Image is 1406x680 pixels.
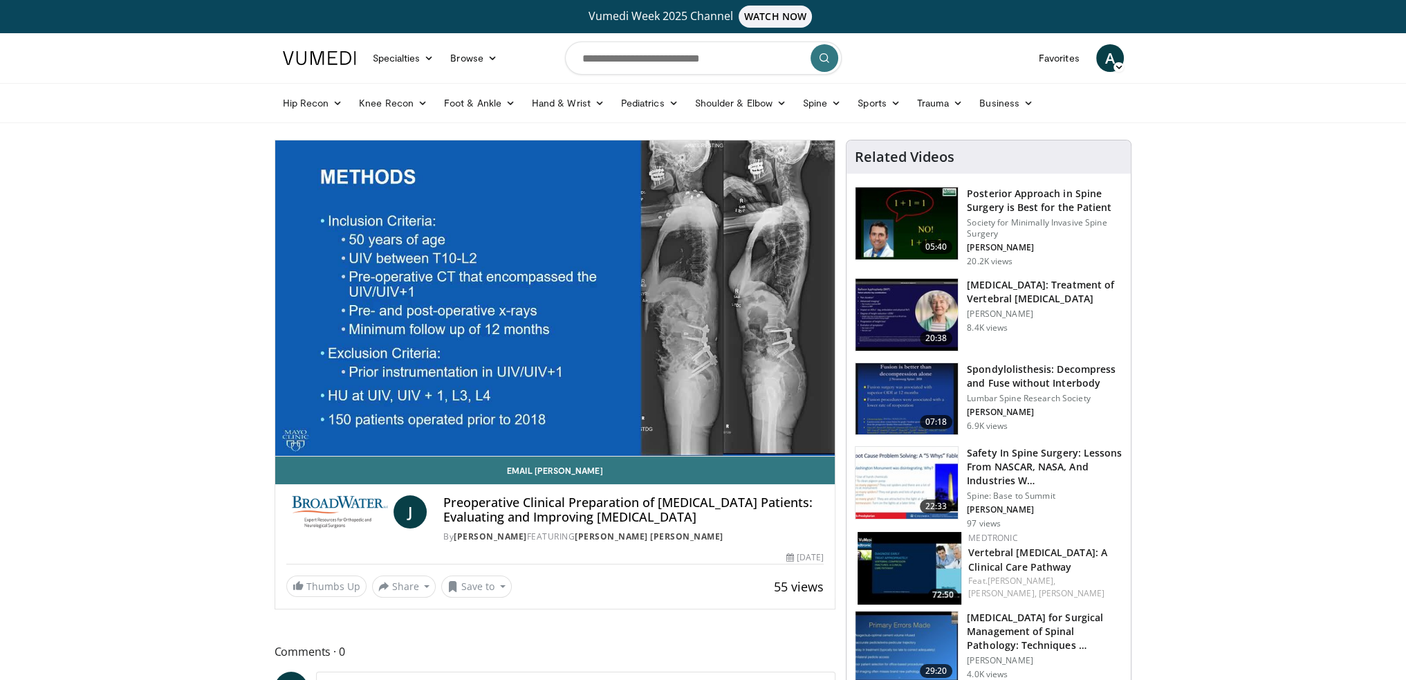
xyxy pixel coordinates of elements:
[967,256,1012,267] p: 20.2K views
[275,643,836,661] span: Comments 0
[967,669,1008,680] p: 4.0K views
[968,587,1036,599] a: [PERSON_NAME],
[855,187,1122,267] a: 05:40 Posterior Approach in Spine Surgery is Best for the Patient Society for Minimally Invasive ...
[967,611,1122,652] h3: [MEDICAL_DATA] for Surgical Management of Spinal Pathology: Techniques …
[967,309,1122,320] p: [PERSON_NAME]
[967,393,1122,404] p: Lumbar Spine Research Society
[967,655,1122,666] p: [PERSON_NAME]
[454,531,527,542] a: [PERSON_NAME]
[855,149,954,165] h4: Related Videos
[855,362,1122,436] a: 07:18 Spondylolisthesis: Decompress and Fuse without Interbody Lumbar Spine Research Society [PER...
[971,89,1042,117] a: Business
[443,531,824,543] div: By FEATURING
[575,531,723,542] a: [PERSON_NAME] [PERSON_NAME]
[909,89,972,117] a: Trauma
[364,44,443,72] a: Specialties
[855,278,1122,351] a: 20:38 [MEDICAL_DATA]: Treatment of Vertebral [MEDICAL_DATA] [PERSON_NAME] 8.4K views
[858,532,961,605] img: c43ddaef-b177-487a-b10f-0bc16f3564fe.150x105_q85_crop-smart_upscale.jpg
[394,495,427,529] a: J
[968,546,1107,573] a: Vertebral [MEDICAL_DATA]: A Clinical Care Pathway
[967,407,1122,418] p: [PERSON_NAME]
[988,575,1055,587] a: [PERSON_NAME],
[687,89,795,117] a: Shoulder & Elbow
[920,240,953,254] span: 05:40
[351,89,436,117] a: Knee Recon
[855,447,958,519] img: 05c2a676-a450-41f3-b358-da3da3bc670f.150x105_q85_crop-smart_upscale.jpg
[967,446,1122,488] h3: Safety In Spine Surgery: Lessons From NASCAR, NASA, And Industries W…
[967,217,1122,239] p: Society for Minimally Invasive Spine Surgery
[286,576,367,597] a: Thumbs Up
[855,279,958,351] img: 0cae8376-61df-4d0e-94d1-d9dddb55642e.150x105_q85_crop-smart_upscale.jpg
[967,242,1122,253] p: [PERSON_NAME]
[968,532,1018,544] a: Medtronic
[275,89,351,117] a: Hip Recon
[920,415,953,429] span: 07:18
[613,89,687,117] a: Pediatrics
[739,6,812,28] span: WATCH NOW
[565,42,842,75] input: Search topics, interventions
[285,6,1122,28] a: Vumedi Week 2025 ChannelWATCH NOW
[967,362,1122,390] h3: Spondylolisthesis: Decompress and Fuse without Interbody
[442,44,506,72] a: Browse
[275,457,835,484] a: Email [PERSON_NAME]
[967,278,1122,306] h3: [MEDICAL_DATA]: Treatment of Vertebral [MEDICAL_DATA]
[920,499,953,513] span: 22:33
[967,504,1122,515] p: [PERSON_NAME]
[786,551,824,564] div: [DATE]
[372,576,436,598] button: Share
[774,578,824,595] span: 55 views
[920,331,953,345] span: 20:38
[849,89,909,117] a: Sports
[967,322,1008,333] p: 8.4K views
[855,363,958,435] img: 97801bed-5de1-4037-bed6-2d7170b090cf.150x105_q85_crop-smart_upscale.jpg
[441,576,512,598] button: Save to
[967,518,1001,529] p: 97 views
[968,575,1120,600] div: Feat.
[283,51,356,65] img: VuMedi Logo
[443,495,824,525] h4: Preoperative Clinical Preparation of [MEDICAL_DATA] Patients: Evaluating and Improving [MEDICAL_D...
[1096,44,1124,72] a: A
[855,446,1122,529] a: 22:33 Safety In Spine Surgery: Lessons From NASCAR, NASA, And Industries W… Spine: Base to Summit...
[967,490,1122,502] p: Spine: Base to Summit
[967,421,1008,432] p: 6.9K views
[928,589,958,601] span: 72:50
[858,532,961,605] a: 72:50
[920,664,953,678] span: 29:20
[855,187,958,259] img: 3b6f0384-b2b2-4baa-b997-2e524ebddc4b.150x105_q85_crop-smart_upscale.jpg
[275,140,835,457] video-js: Video Player
[795,89,849,117] a: Spine
[1039,587,1104,599] a: [PERSON_NAME]
[286,495,389,529] img: BroadWater
[524,89,613,117] a: Hand & Wrist
[436,89,524,117] a: Foot & Ankle
[1030,44,1088,72] a: Favorites
[967,187,1122,214] h3: Posterior Approach in Spine Surgery is Best for the Patient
